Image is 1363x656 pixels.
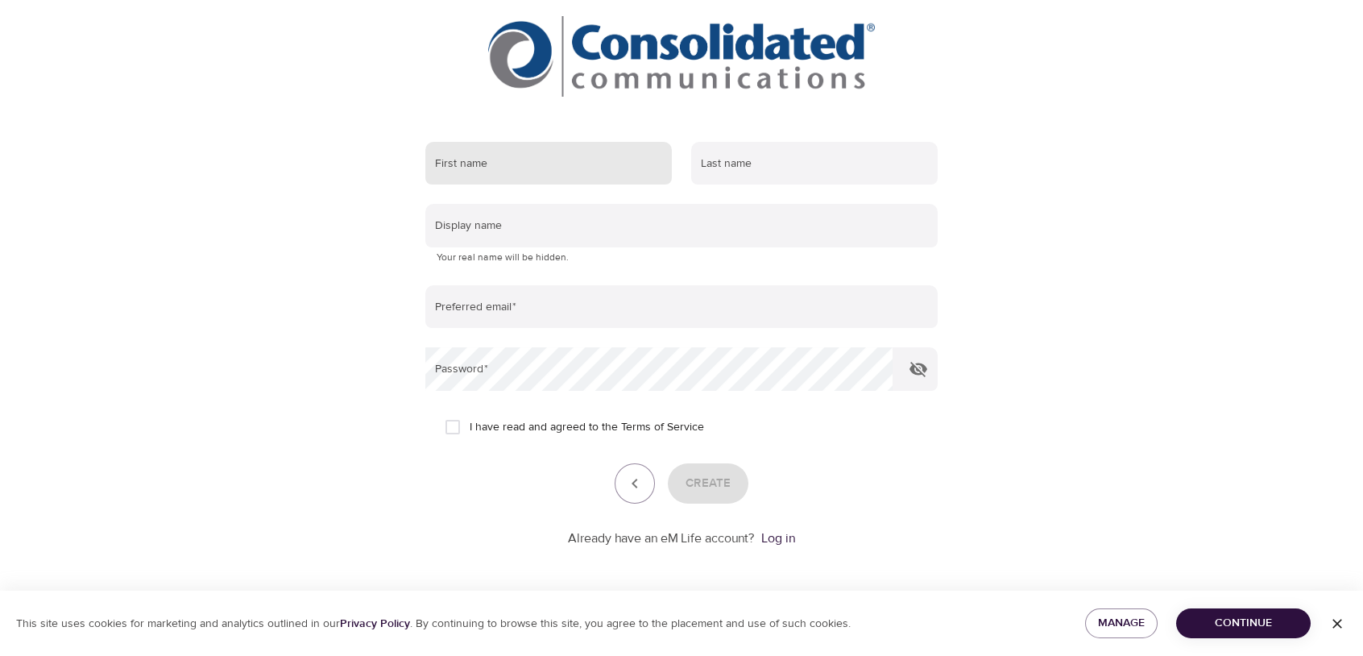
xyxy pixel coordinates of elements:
[488,16,875,97] img: CCI%20logo_rgb_hr.jpg
[1189,613,1298,633] span: Continue
[470,419,704,436] span: I have read and agreed to the
[1085,608,1158,638] button: Manage
[761,530,795,546] a: Log in
[1176,608,1311,638] button: Continue
[568,529,755,548] p: Already have an eM Life account?
[621,419,704,436] a: Terms of Service
[340,617,410,631] a: Privacy Policy
[1098,613,1145,633] span: Manage
[437,250,926,266] p: Your real name will be hidden.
